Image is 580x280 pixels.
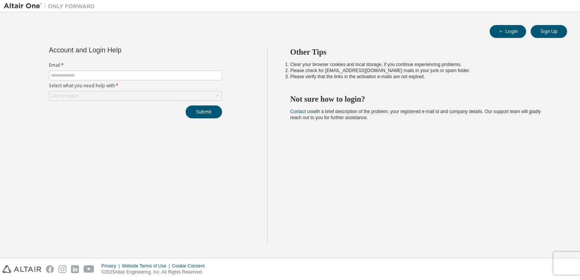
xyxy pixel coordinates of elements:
img: instagram.svg [58,265,66,273]
button: Sign Up [531,25,567,38]
div: Website Terms of Use [122,263,172,269]
img: youtube.svg [84,265,95,273]
h2: Not sure how to login? [290,94,554,104]
img: facebook.svg [46,265,54,273]
li: Please check for [EMAIL_ADDRESS][DOMAIN_NAME] mails in your junk or spam folder. [290,68,554,74]
div: Cookie Consent [172,263,209,269]
div: Account and Login Help [49,47,188,53]
li: Clear your browser cookies and local storage, if you continue experiencing problems. [290,61,554,68]
div: Privacy [101,263,122,269]
div: Click to select [49,91,222,101]
p: © 2025 Altair Engineering, Inc. All Rights Reserved. [101,269,209,275]
label: Email [49,62,222,68]
span: with a brief description of the problem, your registered e-mail id and company details. Our suppo... [290,109,541,120]
li: Please verify that the links in the activation e-mails are not expired. [290,74,554,80]
h2: Other Tips [290,47,554,57]
button: Login [490,25,526,38]
div: Click to select [51,93,79,99]
a: Contact us [290,109,312,114]
img: linkedin.svg [71,265,79,273]
label: Select what you need help with [49,83,222,89]
img: altair_logo.svg [2,265,41,273]
button: Submit [186,105,222,118]
img: Altair One [4,2,99,10]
